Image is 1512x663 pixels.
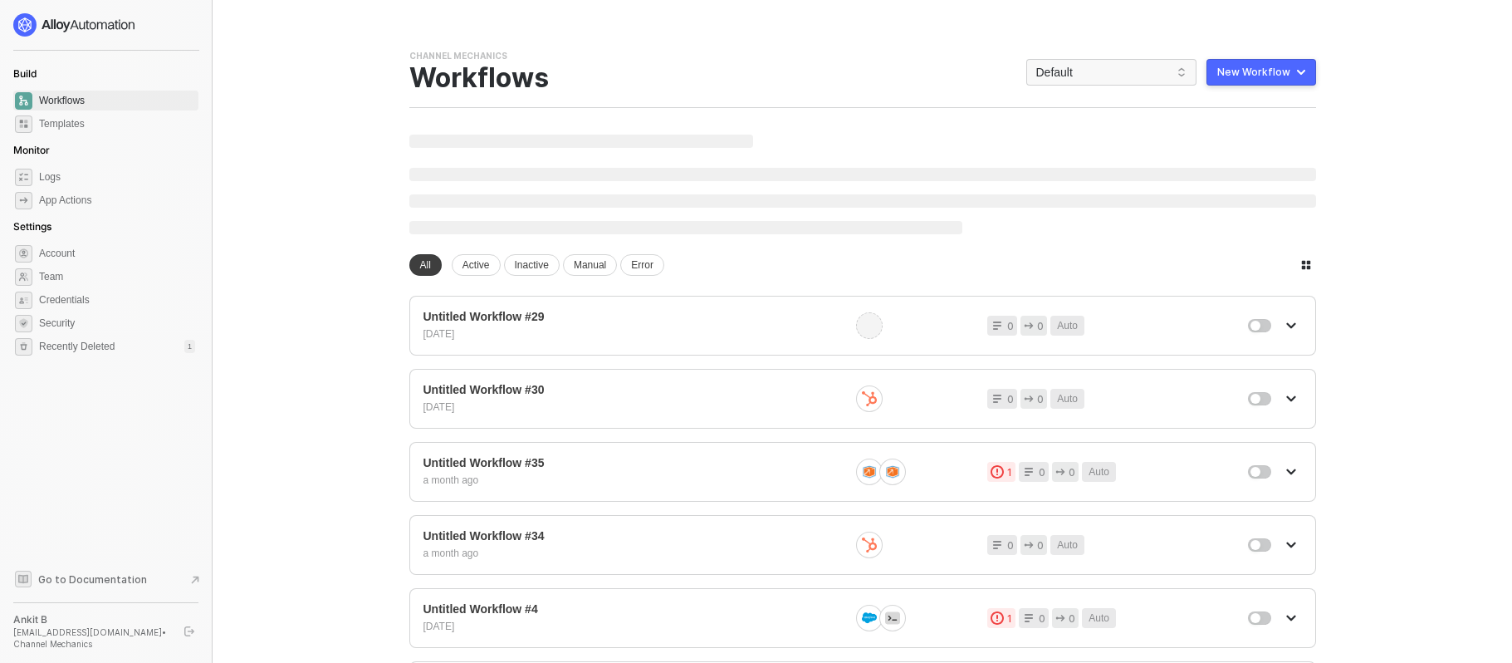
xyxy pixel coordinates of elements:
[187,572,203,588] span: document-arrow
[1286,613,1296,623] span: icon-arrow-down
[13,13,198,37] a: logo
[423,383,837,397] span: Untitled Workflow #30
[1037,538,1044,553] span: 0
[1217,66,1290,79] div: New Workflow
[1286,467,1296,477] span: icon-arrow-down
[423,474,837,488] div: a month ago
[1057,391,1078,407] span: Auto
[862,391,877,406] img: icon
[1089,611,1109,626] span: Auto
[15,169,32,186] span: icon-logs
[15,268,32,286] span: team
[1036,60,1187,85] span: Default
[39,114,195,134] span: Templates
[1024,321,1034,331] span: icon-app-actions
[620,254,664,276] div: Error
[885,465,900,478] img: icon
[1007,538,1014,553] span: 0
[15,92,32,110] span: dashboard
[39,290,195,310] span: Credentials
[1206,59,1316,86] button: New Workflow
[423,327,837,341] div: [DATE]
[15,192,32,209] span: icon-app-actions
[1057,538,1078,553] span: Auto
[15,292,32,309] span: credentials
[1007,464,1012,480] span: 1
[409,254,442,276] div: All
[563,254,617,276] div: Manual
[13,220,51,233] span: Settings
[1039,611,1045,626] span: 0
[13,569,199,589] a: Knowledge Base
[1007,391,1014,407] span: 0
[39,243,195,263] span: Account
[862,611,877,626] img: icon
[13,613,169,626] div: Ankit B
[13,13,136,37] img: logo
[1037,318,1044,334] span: 0
[184,626,194,636] span: logout
[15,315,32,332] span: security
[15,115,32,133] span: marketplace
[1055,613,1065,623] span: icon-app-actions
[1024,540,1034,550] span: icon-app-actions
[1037,391,1044,407] span: 0
[885,611,900,626] img: icon
[1007,611,1012,626] span: 1
[39,267,195,287] span: Team
[39,194,91,208] div: App Actions
[862,465,877,478] img: icon
[39,167,195,187] span: Logs
[423,310,837,324] span: Untitled Workflow #29
[423,400,837,415] div: [DATE]
[15,338,32,356] span: settings
[15,571,32,587] span: documentation
[423,529,837,543] span: Untitled Workflow #34
[1024,394,1034,404] span: icon-app-actions
[423,456,837,470] span: Untitled Workflow #35
[38,572,147,587] span: Go to Documentation
[39,91,195,110] span: Workflows
[409,50,507,62] div: Channel Mechanics
[15,245,32,263] span: settings
[13,67,37,80] span: Build
[184,340,195,353] div: 1
[409,62,589,94] div: Workflows
[39,313,195,333] span: Security
[1286,394,1296,404] span: icon-arrow-down
[1286,321,1296,331] span: icon-arrow-down
[452,254,501,276] div: Active
[423,602,837,616] span: Untitled Workflow #4
[39,340,115,354] span: Recently Deleted
[13,626,169,650] div: [EMAIL_ADDRESS][DOMAIN_NAME] • Channel Mechanics
[1069,464,1075,480] span: 0
[423,547,837,561] div: a month ago
[862,538,877,552] img: icon
[1069,611,1075,626] span: 0
[1007,318,1014,334] span: 0
[1055,467,1065,477] span: icon-app-actions
[423,620,837,634] div: [DATE]
[1089,464,1109,480] span: Auto
[13,144,50,156] span: Monitor
[1039,464,1045,480] span: 0
[1057,318,1078,334] span: Auto
[504,254,560,276] div: Inactive
[1286,540,1296,550] span: icon-arrow-down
